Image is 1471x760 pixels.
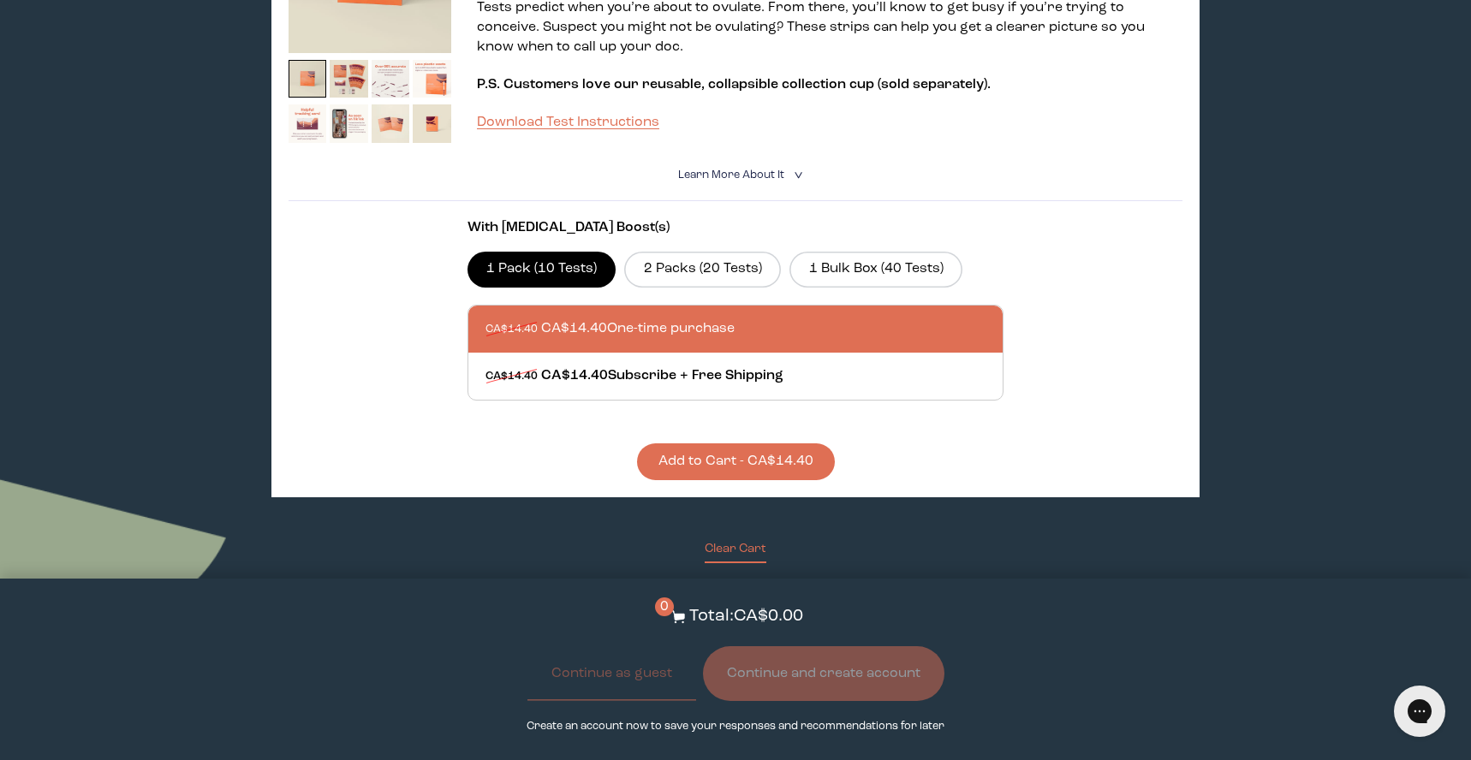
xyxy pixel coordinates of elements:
[468,252,616,288] label: 1 Pack (10 Tests)
[413,60,451,98] img: thumbnail image
[789,170,805,180] i: <
[655,597,674,616] span: 0
[477,78,987,92] span: P.S. Customers love our reusable, collapsible collection cup (sold separately)
[678,169,784,181] span: Learn More About it
[705,540,766,563] button: Clear Cart
[468,218,1004,238] p: With [MEDICAL_DATA] Boost(s)
[289,104,327,143] img: thumbnail image
[987,78,991,92] span: .
[624,252,781,288] label: 2 Packs (20 Tests)
[477,116,659,129] a: Download Test Instructions
[1385,680,1454,743] iframe: Gorgias live chat messenger
[372,60,410,98] img: thumbnail image
[527,646,696,701] button: Continue as guest
[678,167,793,183] summary: Learn More About it <
[330,104,368,143] img: thumbnail image
[372,104,410,143] img: thumbnail image
[413,104,451,143] img: thumbnail image
[289,60,327,98] img: thumbnail image
[527,718,944,734] p: Create an account now to save your responses and recommendations for later
[703,646,944,701] button: Continue and create account
[789,252,962,288] label: 1 Bulk Box (40 Tests)
[689,604,803,629] p: Total: CA$0.00
[330,60,368,98] img: thumbnail image
[637,443,835,480] button: Add to Cart - CA$14.40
